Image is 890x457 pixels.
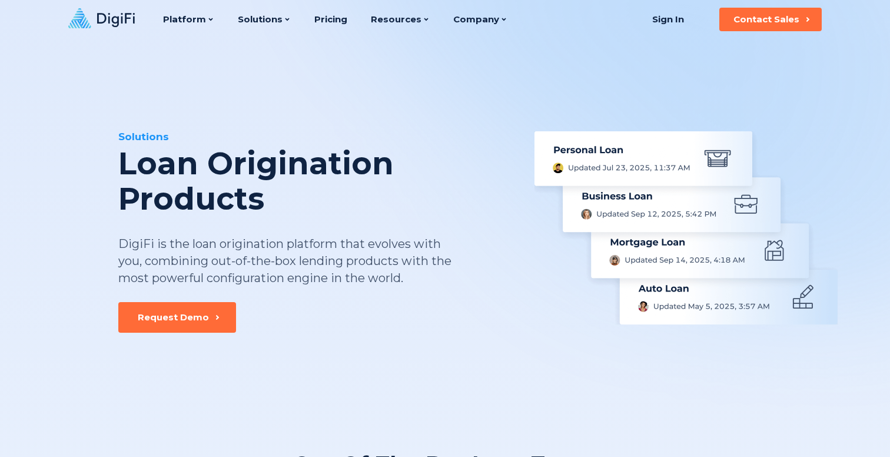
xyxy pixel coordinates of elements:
[118,146,514,217] div: Loan Origination Products
[118,130,514,144] div: Solutions
[138,312,209,323] div: Request Demo
[118,302,236,333] button: Request Demo
[637,8,698,31] a: Sign In
[733,14,799,25] div: Contact Sales
[118,236,453,287] div: DigiFi is the loan origination platform that evolves with you, combining out-of-the-box lending p...
[719,8,822,31] button: Contact Sales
